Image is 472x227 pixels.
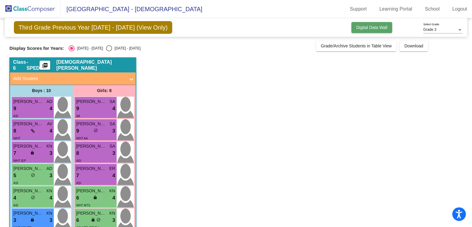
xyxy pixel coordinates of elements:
[27,59,40,71] span: - SPED
[69,45,141,51] mat-radio-group: Select an option
[30,151,34,155] span: lock
[41,62,49,71] mat-icon: picture_as_pdf
[109,165,115,172] span: ER
[9,46,64,51] span: Display Scores for Years:
[56,59,133,71] span: [DEMOGRAPHIC_DATA][PERSON_NAME]
[112,216,115,224] span: 3
[47,210,52,216] span: KN
[96,218,101,222] span: do_not_disturb_alt
[13,121,44,127] span: [PERSON_NAME]
[76,159,81,162] span: ASI
[76,216,79,224] span: 6
[13,159,26,162] span: WHT IEP
[13,127,16,135] span: 8
[76,121,106,127] span: [PERSON_NAME]
[73,85,136,97] div: Girls: 8
[10,72,136,85] mat-expansion-panel-header: Add Student
[110,143,115,149] span: SA
[50,216,52,224] span: 3
[112,194,115,202] span: 4
[94,128,98,133] span: do_not_disturb_alt
[112,105,115,113] span: 4
[47,98,52,105] span: AD
[112,172,115,180] span: 4
[356,25,387,30] span: Digital Data Wall
[345,4,372,14] a: Support
[75,46,103,51] div: [DATE] - [DATE]
[448,4,472,14] a: Logout
[399,40,428,51] button: Download
[76,137,88,140] span: WHT AA
[13,59,27,71] span: Class 6
[351,22,392,33] button: Digital Data Wall
[13,210,44,216] span: [PERSON_NAME]
[50,172,52,180] span: 3
[76,194,79,202] span: 6
[91,218,95,222] span: lock
[50,127,52,135] span: 4
[50,149,52,157] span: 3
[76,127,79,135] span: 9
[76,149,79,157] span: 8
[47,188,52,194] span: KN
[316,40,397,51] button: Grade/Archive Students in Table View
[321,43,392,48] span: Grade/Archive Students in Table View
[112,46,141,51] div: [DATE] - [DATE]
[40,61,50,70] button: Print Students Details
[31,173,35,177] span: do_not_disturb_alt
[110,98,115,105] span: SA
[13,188,44,194] span: [PERSON_NAME]
[76,210,106,216] span: [PERSON_NAME] [PERSON_NAME]
[13,181,18,185] span: ASI
[13,194,16,202] span: 4
[112,149,115,157] span: 3
[76,165,106,172] span: [PERSON_NAME]
[76,188,106,194] span: [PERSON_NAME]
[76,204,90,207] span: WHT MTS
[76,105,79,113] span: 9
[13,105,16,113] span: 9
[47,143,52,149] span: KN
[50,105,52,113] span: 4
[13,98,44,105] span: [PERSON_NAME]
[47,121,53,127] span: AV
[109,188,115,194] span: KN
[31,195,35,200] span: do_not_disturb_alt
[14,21,172,34] span: Third Grade Previous Year [DATE] - [DATE] (View Only)
[13,216,16,224] span: 3
[404,43,423,48] span: Download
[76,181,81,185] span: ASI
[93,195,97,200] span: lock
[47,165,52,172] span: AD
[110,121,115,127] span: SA
[13,172,16,180] span: 5
[30,218,34,222] span: lock
[13,143,44,149] span: [PERSON_NAME] [PERSON_NAME]
[10,85,73,97] div: Boys : 10
[76,143,106,149] span: [PERSON_NAME]
[112,127,115,135] span: 3
[109,210,115,216] span: KN
[60,4,202,14] span: [GEOGRAPHIC_DATA] - [DEMOGRAPHIC_DATA]
[76,114,80,118] span: AA
[423,27,436,32] span: Grade 3
[76,172,79,180] span: 7
[76,98,106,105] span: [PERSON_NAME]
[13,75,125,82] mat-panel-title: Add Student
[13,165,44,172] span: [PERSON_NAME]
[420,4,445,14] a: School
[13,114,18,118] span: ASI
[13,204,18,207] span: ASI
[375,4,417,14] a: Learning Portal
[50,194,52,202] span: 4
[13,149,16,157] span: 7
[13,137,20,140] span: WHT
